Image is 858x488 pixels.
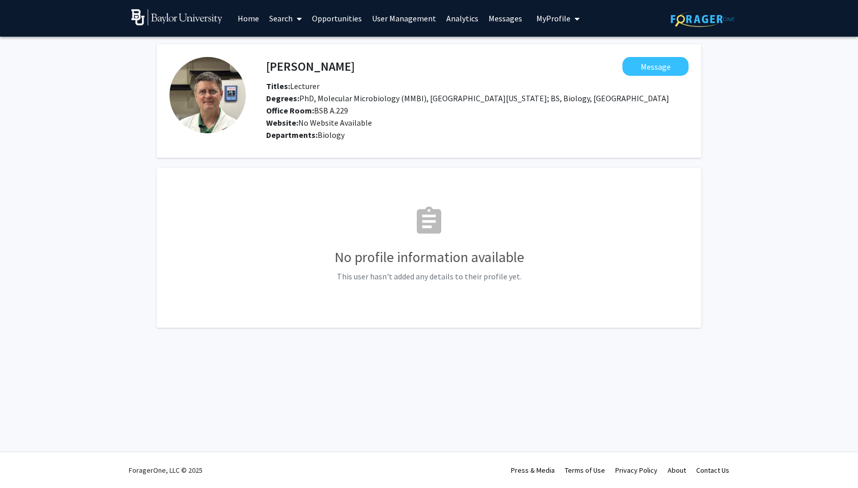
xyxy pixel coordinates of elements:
fg-card: No Profile Information [157,168,701,328]
a: Messages [483,1,527,36]
a: User Management [367,1,441,36]
a: Contact Us [696,466,729,475]
span: Lecturer [266,81,320,91]
mat-icon: assignment [413,205,445,238]
img: Profile Picture [169,57,246,133]
h3: No profile information available [169,249,689,266]
iframe: Chat [8,442,43,480]
a: Privacy Policy [615,466,657,475]
b: Website: [266,118,298,128]
a: Analytics [441,1,483,36]
a: Terms of Use [565,466,605,475]
a: Opportunities [307,1,367,36]
span: PhD, Molecular Microbiology (MMBI), [GEOGRAPHIC_DATA][US_STATE]; BS, Biology, [GEOGRAPHIC_DATA] [266,93,669,103]
span: Biology [318,130,345,140]
a: Home [233,1,264,36]
img: ForagerOne Logo [671,11,734,27]
span: BSB A.229 [266,105,348,116]
h4: [PERSON_NAME] [266,57,355,76]
b: Degrees: [266,93,299,103]
b: Titles: [266,81,290,91]
b: Office Room: [266,105,314,116]
a: Search [264,1,307,36]
a: Press & Media [511,466,555,475]
div: ForagerOne, LLC © 2025 [129,452,203,488]
button: Message Jon Lawson [622,57,689,76]
p: This user hasn't added any details to their profile yet. [169,270,689,282]
span: No Website Available [266,118,372,128]
a: About [668,466,686,475]
b: Departments: [266,130,318,140]
img: Baylor University Logo [131,9,222,25]
span: My Profile [536,13,570,23]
